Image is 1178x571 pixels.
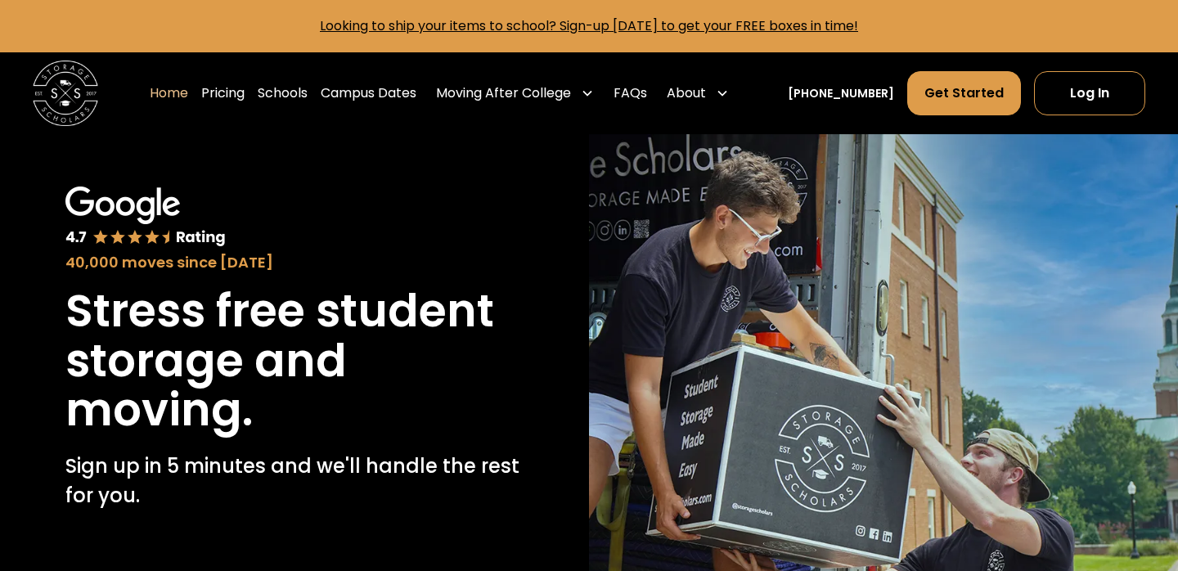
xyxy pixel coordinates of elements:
[1034,71,1145,115] a: Log In
[33,61,98,126] img: Storage Scholars main logo
[667,83,706,103] div: About
[65,251,524,273] div: 40,000 moves since [DATE]
[907,71,1021,115] a: Get Started
[33,61,98,126] a: home
[320,16,858,35] a: Looking to ship your items to school? Sign-up [DATE] to get your FREE boxes in time!
[258,70,308,116] a: Schools
[150,70,188,116] a: Home
[321,70,416,116] a: Campus Dates
[436,83,571,103] div: Moving After College
[201,70,245,116] a: Pricing
[788,85,894,102] a: [PHONE_NUMBER]
[660,70,735,116] div: About
[65,452,524,510] p: Sign up in 5 minutes and we'll handle the rest for you.
[614,70,647,116] a: FAQs
[65,286,524,435] h1: Stress free student storage and moving.
[65,187,226,248] img: Google 4.7 star rating
[429,70,600,116] div: Moving After College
